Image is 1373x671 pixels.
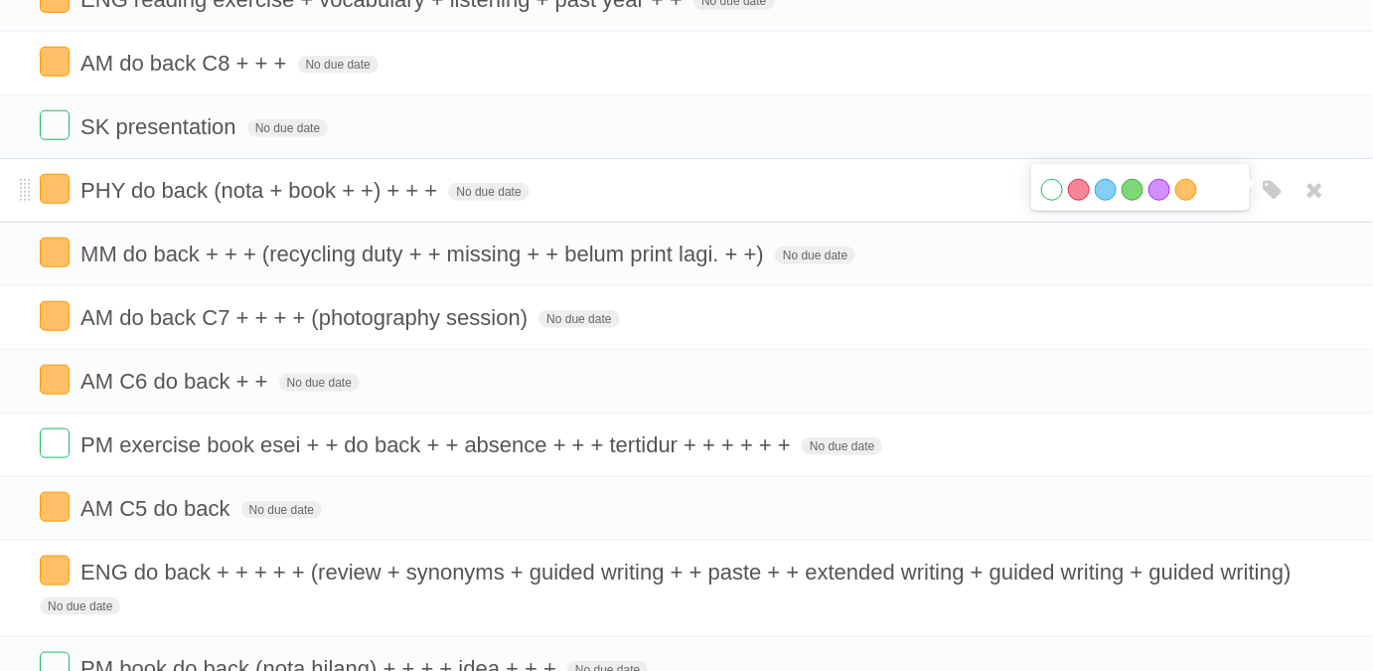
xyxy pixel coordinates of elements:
[1122,179,1144,201] label: Green
[40,174,70,204] label: Done
[80,560,1297,585] span: ENG do back + + + + + (review + synonyms + guided writing + + paste + + extended writing + guided...
[241,501,322,519] span: No due date
[80,242,769,266] span: MM do back + + + (recycling duty + + missing + + belum print lagi. + +)
[1068,179,1090,201] label: Red
[1175,179,1197,201] label: Orange
[1095,179,1117,201] label: Blue
[80,305,533,330] span: AM do back C7 + + + + (photography session)
[538,310,619,328] span: No due date
[40,238,70,267] label: Done
[802,437,882,455] span: No due date
[80,432,796,457] span: PM exercise book esei + + do back + + absence + + + tertidur + + + + + +
[80,114,241,139] span: SK presentation
[80,51,291,76] span: AM do back C8 + + +
[1148,179,1170,201] label: Purple
[40,301,70,331] label: Done
[298,56,379,74] span: No due date
[40,365,70,395] label: Done
[1041,179,1063,201] label: White
[40,47,70,77] label: Done
[80,496,234,521] span: AM C5 do back
[40,597,120,615] span: No due date
[40,556,70,586] label: Done
[80,369,272,394] span: AM C6 do back + +
[40,110,70,140] label: Done
[775,247,855,264] span: No due date
[448,183,529,201] span: No due date
[40,428,70,458] label: Done
[247,119,328,137] span: No due date
[40,492,70,522] label: Done
[279,374,360,392] span: No due date
[80,178,442,203] span: PHY do back (nota + book + +) + + +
